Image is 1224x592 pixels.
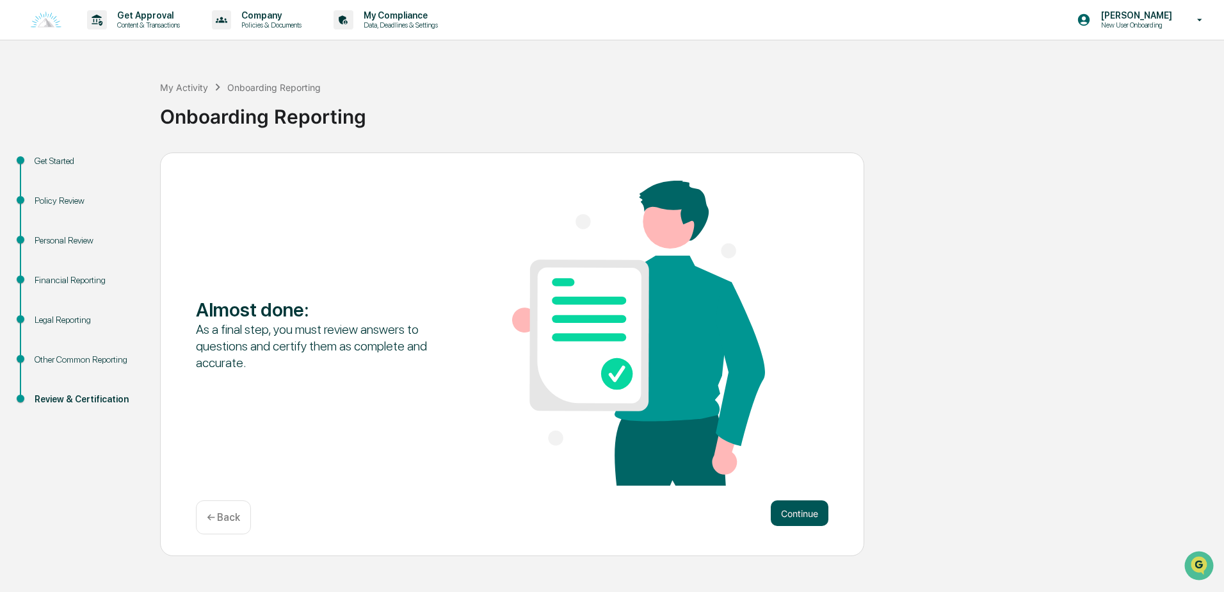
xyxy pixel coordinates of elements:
div: 🗄️ [93,163,103,173]
div: We're available if you need us! [44,111,162,121]
span: Data Lookup [26,186,81,199]
p: My Compliance [353,10,444,21]
a: 🔎Data Lookup [8,181,86,204]
div: Financial Reporting [35,274,140,287]
div: Legal Reporting [35,313,140,327]
div: Other Common Reporting [35,353,140,366]
div: Get Started [35,154,140,168]
button: Start new chat [218,102,233,117]
p: ← Back [207,511,240,523]
div: 🔎 [13,187,23,197]
div: My Activity [160,82,208,93]
div: 🖐️ [13,163,23,173]
a: 🖐️Preclearance [8,156,88,179]
iframe: Open customer support [1183,550,1218,584]
p: Data, Deadlines & Settings [353,21,444,29]
img: logo [31,12,61,29]
p: Content & Transactions [107,21,186,29]
a: Powered byPylon [90,217,155,227]
div: Almost done : [196,298,449,321]
p: Policies & Documents [231,21,308,29]
div: Start new chat [44,98,210,111]
span: Preclearance [26,161,83,174]
p: [PERSON_NAME] [1091,10,1179,21]
button: Continue [771,500,828,526]
div: Onboarding Reporting [160,95,1218,128]
img: Almost done [512,181,765,486]
div: Personal Review [35,234,140,247]
input: Clear [33,58,211,72]
div: Review & Certification [35,393,140,406]
div: Policy Review [35,194,140,208]
img: 1746055101610-c473b297-6a78-478c-a979-82029cc54cd1 [13,98,36,121]
span: Pylon [127,217,155,227]
p: Company [231,10,308,21]
div: As a final step, you must review answers to questions and certify them as complete and accurate. [196,321,449,371]
a: 🗄️Attestations [88,156,164,179]
span: Attestations [106,161,159,174]
div: Onboarding Reporting [227,82,321,93]
p: How can we help? [13,27,233,47]
p: Get Approval [107,10,186,21]
p: New User Onboarding [1091,21,1179,29]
